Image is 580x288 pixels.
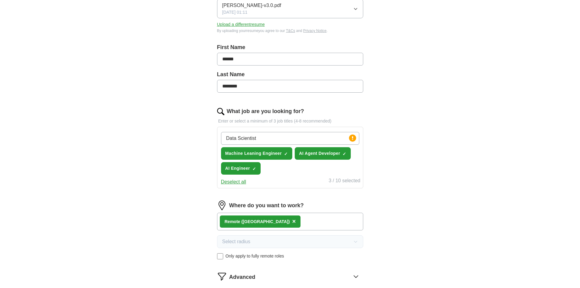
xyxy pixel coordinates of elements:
[299,150,340,157] span: AI Agent Developer
[292,218,296,225] span: ×
[217,21,265,28] button: Upload a differentresume
[284,151,288,156] span: ✓
[295,147,351,160] button: AI Agent Developer✓
[217,118,363,124] p: Enter or select a minimum of 3 job titles (4-8 recommended)
[343,151,346,156] span: ✓
[217,28,363,34] div: By uploading your resume you agree to our and .
[221,132,359,145] input: Type a job title and press enter
[222,9,248,16] span: [DATE] 01:11
[227,107,304,116] label: What job are you looking for?
[217,235,363,248] button: Select radius
[292,217,296,226] button: ×
[226,253,284,259] span: Only apply to fully remote roles
[225,219,290,225] div: Remote ([GEOGRAPHIC_DATA])
[229,273,255,281] span: Advanced
[217,108,224,115] img: search.png
[222,2,281,9] span: [PERSON_NAME]-v3.0.pdf
[217,43,363,52] label: First Name
[221,162,261,175] button: AI Engineer✓
[217,70,363,79] label: Last Name
[303,29,327,33] a: Privacy Notice
[286,29,295,33] a: T&Cs
[329,177,360,186] div: 3 / 10 selected
[217,201,227,210] img: location.png
[217,253,223,259] input: Only apply to fully remote roles
[225,165,250,172] span: AI Engineer
[217,272,227,281] img: filter
[222,238,251,245] span: Select radius
[225,150,282,157] span: Machine Leaning Engineer
[252,166,256,171] span: ✓
[221,147,293,160] button: Machine Leaning Engineer✓
[221,178,246,186] button: Deselect all
[229,201,304,210] label: Where do you want to work?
